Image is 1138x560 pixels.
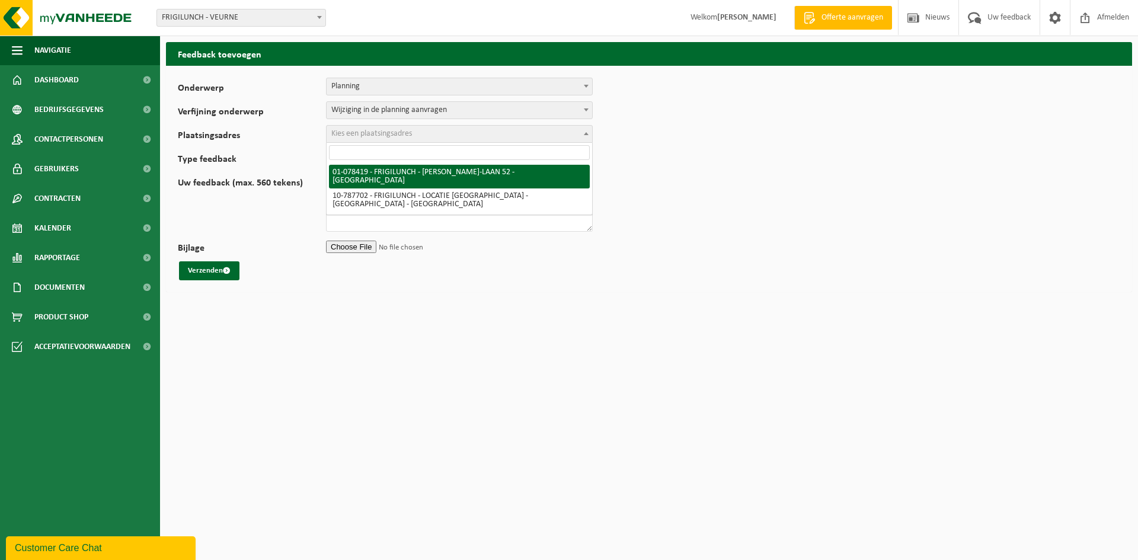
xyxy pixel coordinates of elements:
[6,534,198,560] iframe: chat widget
[819,12,886,24] span: Offerte aanvragen
[331,129,412,138] span: Kies een plaatsingsadres
[329,188,590,212] li: 10-787702 - FRIGILUNCH - LOCATIE [GEOGRAPHIC_DATA] - [GEOGRAPHIC_DATA] - [GEOGRAPHIC_DATA]
[178,107,326,119] label: Verfijning onderwerp
[34,302,88,332] span: Product Shop
[34,332,130,361] span: Acceptatievoorwaarden
[156,9,326,27] span: FRIGILUNCH - VEURNE
[794,6,892,30] a: Offerte aanvragen
[34,243,80,273] span: Rapportage
[326,101,593,119] span: Wijziging in de planning aanvragen
[178,155,326,167] label: Type feedback
[178,178,326,232] label: Uw feedback (max. 560 tekens)
[178,131,326,143] label: Plaatsingsadres
[329,165,590,188] li: 01-078419 - FRIGILUNCH - [PERSON_NAME]-LAAN 52 - [GEOGRAPHIC_DATA]
[166,42,1132,65] h2: Feedback toevoegen
[327,102,592,119] span: Wijziging in de planning aanvragen
[717,13,776,22] strong: [PERSON_NAME]
[34,124,103,154] span: Contactpersonen
[34,184,81,213] span: Contracten
[178,84,326,95] label: Onderwerp
[34,154,79,184] span: Gebruikers
[327,78,592,95] span: Planning
[178,244,326,255] label: Bijlage
[34,65,79,95] span: Dashboard
[34,273,85,302] span: Documenten
[157,9,325,26] span: FRIGILUNCH - VEURNE
[179,261,239,280] button: Verzenden
[34,36,71,65] span: Navigatie
[34,213,71,243] span: Kalender
[34,95,104,124] span: Bedrijfsgegevens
